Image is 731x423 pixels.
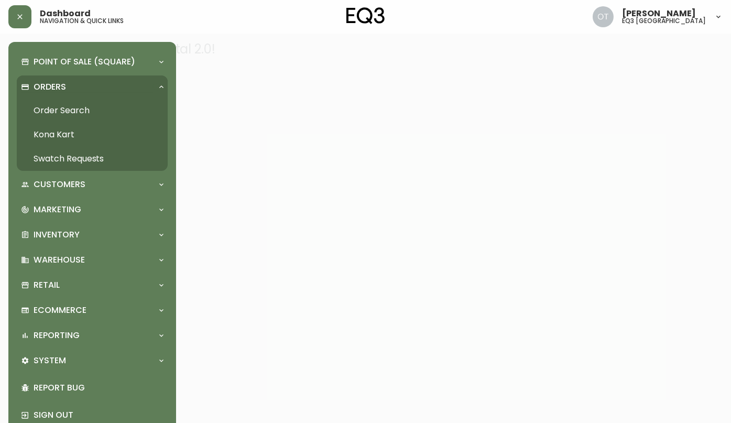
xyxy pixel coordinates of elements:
p: Marketing [34,204,81,215]
div: Warehouse [17,248,168,272]
img: 5d4d18d254ded55077432b49c4cb2919 [593,6,614,27]
span: [PERSON_NAME] [622,9,696,18]
div: Customers [17,173,168,196]
div: System [17,349,168,372]
p: System [34,355,66,366]
img: logo [346,7,385,24]
div: Inventory [17,223,168,246]
p: Ecommerce [34,305,86,316]
a: Order Search [17,99,168,123]
p: Retail [34,279,60,291]
h5: eq3 [GEOGRAPHIC_DATA] [622,18,706,24]
div: Retail [17,274,168,297]
a: Swatch Requests [17,147,168,171]
p: Sign Out [34,409,163,421]
p: Warehouse [34,254,85,266]
div: Orders [17,75,168,99]
p: Reporting [34,330,80,341]
a: Kona Kart [17,123,168,147]
h5: navigation & quick links [40,18,124,24]
p: Orders [34,81,66,93]
p: Customers [34,179,85,190]
div: Ecommerce [17,299,168,322]
div: Report Bug [17,374,168,402]
div: Marketing [17,198,168,221]
div: Reporting [17,324,168,347]
p: Report Bug [34,382,163,394]
div: Point of Sale (Square) [17,50,168,73]
p: Inventory [34,229,80,241]
p: Point of Sale (Square) [34,56,135,68]
span: Dashboard [40,9,91,18]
